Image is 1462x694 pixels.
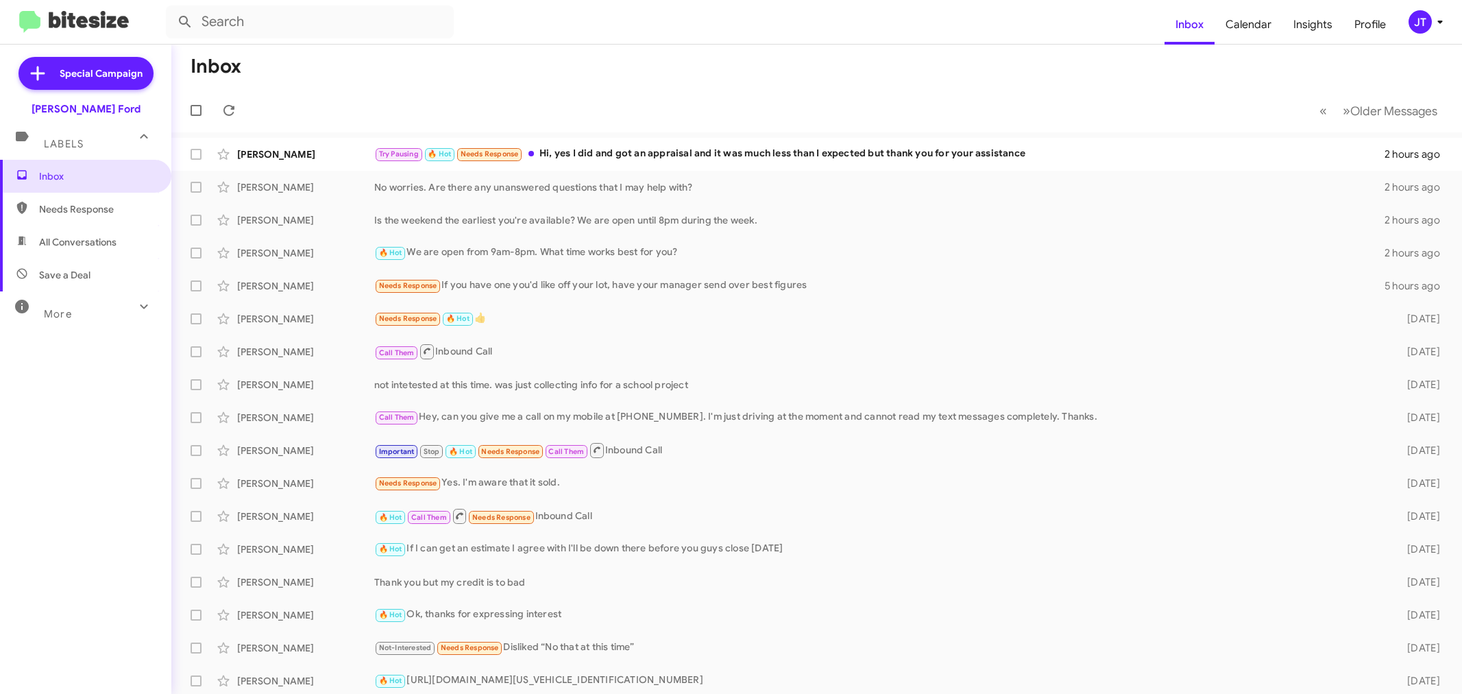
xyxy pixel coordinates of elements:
a: Profile [1343,5,1397,45]
div: Is the weekend the earliest you're available? We are open until 8pm during the week. [374,213,1383,227]
div: [PERSON_NAME] [237,608,374,622]
div: Inbound Call [374,507,1383,525]
div: 👍 [374,311,1383,326]
a: Special Campaign [19,57,154,90]
div: [PERSON_NAME] [237,641,374,655]
button: Next [1335,97,1446,125]
span: Not-Interested [379,643,432,652]
div: JT [1409,10,1432,34]
div: No worries. Are there any unanswered questions that I may help with? [374,180,1383,194]
nav: Page navigation example [1312,97,1446,125]
div: [DATE] [1383,575,1451,589]
div: [PERSON_NAME] [237,674,374,688]
div: [PERSON_NAME] [237,246,374,260]
span: 🔥 Hot [379,248,402,257]
span: Save a Deal [39,268,90,282]
span: Needs Response [379,281,437,290]
div: [DATE] [1383,378,1451,392]
span: Needs Response [379,479,437,488]
span: Needs Response [441,643,499,652]
div: [DATE] [1383,674,1451,688]
h1: Inbox [191,56,241,77]
span: 🔥 Hot [446,314,470,323]
span: » [1343,102,1350,119]
div: [PERSON_NAME] [237,411,374,424]
span: Call Them [411,513,447,522]
div: 2 hours ago [1383,147,1451,161]
div: [DATE] [1383,608,1451,622]
div: [DATE] [1383,477,1451,490]
div: [PERSON_NAME] [237,312,374,326]
div: [DATE] [1383,641,1451,655]
span: 🔥 Hot [379,545,402,553]
span: 🔥 Hot [449,447,472,456]
div: Disliked “No that at this time” [374,640,1383,656]
span: Special Campaign [60,67,143,80]
div: not intetested at this time. was just collecting info for a school project [374,378,1383,392]
div: [DATE] [1383,312,1451,326]
div: Thank you but my credit is to bad [374,575,1383,589]
div: [PERSON_NAME] Ford [32,102,141,116]
div: If you have one you'd like off your lot, have your manager send over best figures [374,278,1383,294]
div: Ok, thanks for expressing interest [374,607,1383,623]
span: 🔥 Hot [379,513,402,522]
div: [URL][DOMAIN_NAME][US_VEHICLE_IDENTIFICATION_NUMBER] [374,673,1383,689]
div: We are open from 9am-8pm. What time works best for you? [374,245,1383,261]
div: [PERSON_NAME] [237,378,374,392]
span: 🔥 Hot [428,149,451,158]
div: Yes. I'm aware that it sold. [374,475,1383,491]
span: Needs Response [472,513,531,522]
span: Needs Response [461,149,519,158]
div: [PERSON_NAME] [237,213,374,227]
div: [PERSON_NAME] [237,444,374,457]
span: Call Them [548,447,584,456]
span: Call Them [379,413,415,422]
div: [PERSON_NAME] [237,147,374,161]
span: Needs Response [39,202,156,216]
div: [DATE] [1383,542,1451,556]
div: 2 hours ago [1383,246,1451,260]
span: Important [379,447,415,456]
input: Search [166,5,454,38]
span: All Conversations [39,235,117,249]
span: 🔥 Hot [379,610,402,619]
div: [PERSON_NAME] [237,180,374,194]
div: [PERSON_NAME] [237,477,374,490]
div: [DATE] [1383,444,1451,457]
span: Stop [424,447,440,456]
span: Inbox [39,169,156,183]
a: Calendar [1215,5,1282,45]
div: [PERSON_NAME] [237,575,374,589]
div: Inbound Call [374,442,1383,459]
div: [PERSON_NAME] [237,345,374,359]
div: Hi, yes I did and got an appraisal and it was much less than I expected but thank you for your as... [374,146,1383,162]
span: Try Pausing [379,149,419,158]
span: 🔥 Hot [379,676,402,685]
div: 5 hours ago [1383,279,1451,293]
div: Hey, can you give me a call on my mobile at [PHONE_NUMBER]. I'm just driving at the moment and ca... [374,409,1383,425]
span: Older Messages [1350,104,1437,119]
button: Previous [1311,97,1335,125]
span: Needs Response [379,314,437,323]
span: More [44,308,72,320]
div: [PERSON_NAME] [237,542,374,556]
div: [DATE] [1383,510,1451,523]
div: [DATE] [1383,411,1451,424]
span: Needs Response [481,447,539,456]
div: If I can get an estimate I agree with I'll be down there before you guys close [DATE] [374,541,1383,557]
a: Inbox [1165,5,1215,45]
span: Labels [44,138,84,150]
div: 2 hours ago [1383,213,1451,227]
div: [PERSON_NAME] [237,510,374,523]
span: « [1319,102,1327,119]
span: Call Them [379,348,415,357]
div: 2 hours ago [1383,180,1451,194]
div: [DATE] [1383,345,1451,359]
div: [PERSON_NAME] [237,279,374,293]
a: Insights [1282,5,1343,45]
button: JT [1397,10,1447,34]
